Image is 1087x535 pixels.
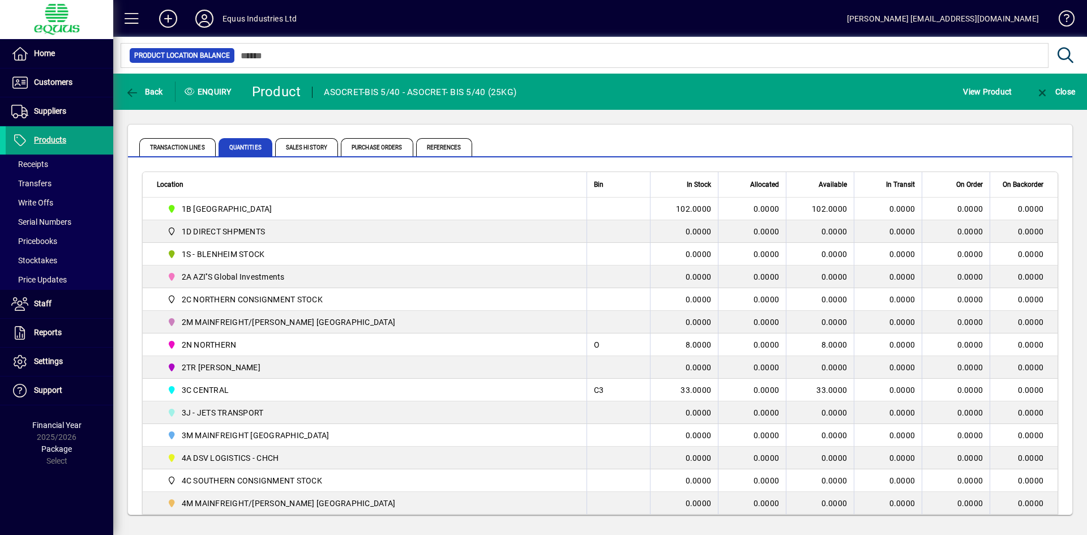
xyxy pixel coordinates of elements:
span: Purchase Orders [341,138,413,156]
td: 0.0000 [786,243,854,266]
td: 0.0000 [786,492,854,515]
span: Customers [34,78,72,87]
td: 102.0000 [650,198,718,220]
td: 0.0000 [650,447,718,469]
span: 0.0000 [957,430,983,441]
span: 0.0000 [754,431,780,440]
td: 0.0000 [990,401,1058,424]
span: 0.0000 [754,204,780,213]
span: 2C NORTHERN CONSIGNMENT STOCK [162,293,574,306]
td: 0.0000 [650,492,718,515]
a: Pricebooks [6,232,113,251]
span: 0.0000 [754,386,780,395]
span: 0.0000 [889,318,915,327]
span: 3M MAINFREIGHT WELLINGTON [162,429,574,442]
span: Receipts [11,160,48,169]
a: Price Updates [6,270,113,289]
a: Reports [6,319,113,347]
span: 4A DSV LOGISTICS - CHCH [182,452,279,464]
div: ASOCRET-BIS 5/40 - ASOCRET- BIS 5/40 (25KG) [324,83,516,101]
td: O [587,333,650,356]
td: 0.0000 [650,311,718,333]
span: 1S - BLENHEIM STOCK [182,249,265,260]
span: 0.0000 [957,384,983,396]
span: Reports [34,328,62,337]
span: 3C CENTRAL [162,383,574,397]
td: 0.0000 [990,311,1058,333]
app-page-header-button: Back [113,82,176,102]
td: 0.0000 [990,333,1058,356]
td: 0.0000 [786,220,854,243]
span: 2TR [PERSON_NAME] [182,362,260,373]
span: 0.0000 [754,363,780,372]
a: Stocktakes [6,251,113,270]
span: 0.0000 [754,227,780,236]
span: 0.0000 [889,250,915,259]
span: 0.0000 [754,318,780,327]
td: 0.0000 [990,379,1058,401]
td: 0.0000 [990,266,1058,288]
span: 2C NORTHERN CONSIGNMENT STOCK [182,294,323,305]
td: 0.0000 [786,356,854,379]
span: 0.0000 [957,316,983,328]
span: 4M MAINFREIGHT/OWENS CHRISTCHURCH [162,497,574,510]
td: 33.0000 [786,379,854,401]
td: 0.0000 [786,447,854,469]
span: Quantities [219,138,272,156]
span: Staff [34,299,52,308]
button: View Product [960,82,1015,102]
td: 0.0000 [990,492,1058,515]
span: 0.0000 [754,499,780,508]
span: 1D DIRECT SHPMENTS [162,225,574,238]
td: 0.0000 [786,469,854,492]
span: Serial Numbers [11,217,71,226]
td: 33.0000 [650,379,718,401]
span: 0.0000 [754,295,780,304]
span: 0.0000 [957,498,983,509]
span: Allocated [750,178,779,191]
span: 0.0000 [889,386,915,395]
span: 0.0000 [754,340,780,349]
button: Profile [186,8,222,29]
span: 3J - JETS TRANSPORT [182,407,264,418]
span: In Stock [687,178,711,191]
a: Customers [6,69,113,97]
a: Transfers [6,174,113,193]
span: On Order [956,178,983,191]
a: Serial Numbers [6,212,113,232]
span: 0.0000 [889,295,915,304]
span: Price Updates [11,275,67,284]
span: On Backorder [1003,178,1043,191]
td: 0.0000 [650,243,718,266]
a: Write Offs [6,193,113,212]
span: 0.0000 [889,408,915,417]
span: 0.0000 [957,475,983,486]
span: Settings [34,357,63,366]
span: 0.0000 [957,362,983,373]
span: 2N NORTHERN [162,338,574,352]
td: 0.0000 [786,401,854,424]
span: 0.0000 [889,499,915,508]
a: Support [6,376,113,405]
span: Stocktakes [11,256,57,265]
span: 2M MAINFREIGHT/OWENS AUCKLAND [162,315,574,329]
span: 4C SOUTHERN CONSIGNMENT STOCK [162,474,574,487]
span: 0.0000 [889,272,915,281]
span: View Product [963,83,1012,101]
span: 0.0000 [889,476,915,485]
button: Close [1033,82,1078,102]
span: 2A AZI''S Global Investments [162,270,574,284]
span: Sales History [275,138,338,156]
span: 0.0000 [957,249,983,260]
td: 102.0000 [786,198,854,220]
span: Financial Year [32,421,82,430]
span: 0.0000 [889,453,915,463]
a: Receipts [6,155,113,174]
td: 0.0000 [990,356,1058,379]
span: 0.0000 [957,407,983,418]
span: Home [34,49,55,58]
span: 4A DSV LOGISTICS - CHCH [162,451,574,465]
td: 0.0000 [650,220,718,243]
span: 0.0000 [957,203,983,215]
span: Bin [594,178,604,191]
